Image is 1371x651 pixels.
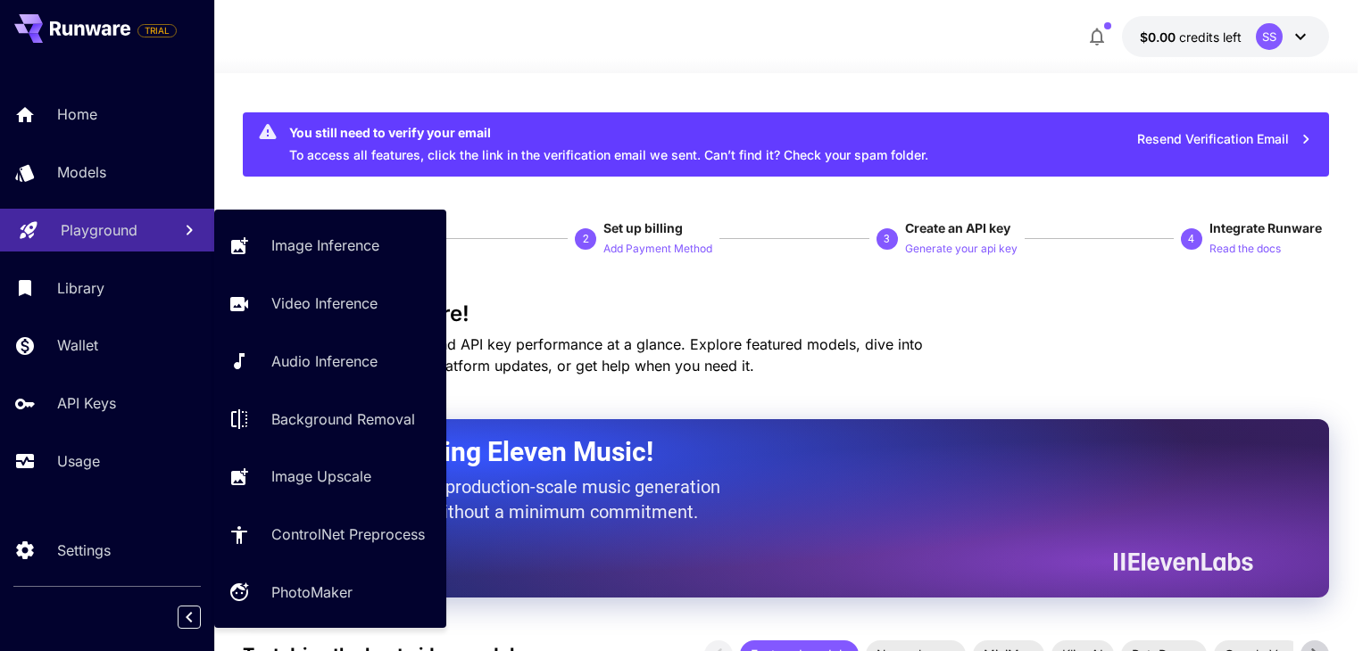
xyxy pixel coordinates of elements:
[289,123,928,142] div: You still need to verify your email
[289,118,928,171] div: To access all features, click the link in the verification email we sent. Can’t find it? Check yo...
[214,340,446,383] a: Audio Inference
[138,24,176,37] span: TRIAL
[137,20,177,41] span: Add your payment card to enable full platform functionality.
[603,220,683,235] span: Set up billing
[1140,28,1242,46] div: $0.00
[57,161,106,183] p: Models
[1127,121,1322,158] button: Resend Verification Email
[1188,231,1194,247] p: 4
[57,334,98,356] p: Wallet
[271,293,378,314] p: Video Inference
[905,220,1010,235] span: Create an API key
[271,235,379,256] p: Image Inference
[905,241,1018,258] p: Generate your api key
[1209,241,1281,258] p: Read the docs
[1179,29,1242,45] span: credits left
[603,241,712,258] p: Add Payment Method
[271,581,353,603] p: PhotoMaker
[287,474,734,524] p: The only way to get production-scale music generation from Eleven Labs without a minimum commitment.
[214,224,446,268] a: Image Inference
[271,523,425,545] p: ControlNet Preprocess
[1256,23,1283,50] div: SS
[191,601,214,633] div: Collapse sidebar
[57,277,104,299] p: Library
[1122,16,1329,57] button: $0.00
[178,606,201,629] button: Collapse sidebar
[271,408,415,430] p: Background Removal
[214,513,446,556] a: ControlNet Preprocess
[271,350,378,372] p: Audio Inference
[271,466,371,487] p: Image Upscale
[287,435,1240,469] h2: Now Supporting Eleven Music!
[1140,29,1179,45] span: $0.00
[57,540,111,561] p: Settings
[884,231,890,247] p: 3
[583,231,589,247] p: 2
[214,397,446,441] a: Background Removal
[61,219,137,241] p: Playground
[214,571,446,614] a: PhotoMaker
[1209,220,1322,235] span: Integrate Runware
[57,103,97,125] p: Home
[214,282,446,325] a: Video Inference
[243,301,1329,326] h3: Welcome to Runware!
[57,392,116,414] p: API Keys
[243,335,923,375] span: Check out your usage stats and API key performance at a glance. Explore featured models, dive int...
[214,455,446,499] a: Image Upscale
[57,450,100,472] p: Usage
